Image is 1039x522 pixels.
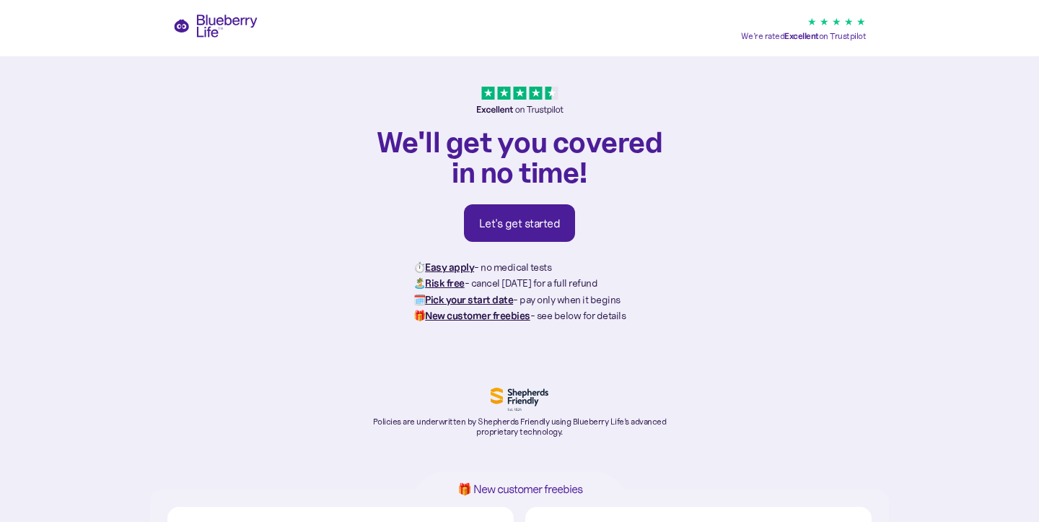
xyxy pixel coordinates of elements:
div: Let's get started [479,216,561,230]
a: Policies are underwritten by Shepherds Friendly using Blueberry Life’s advanced proprietary techn... [368,388,671,438]
a: Let's get started [464,204,576,242]
strong: New customer freebies [425,309,530,322]
strong: Easy apply [425,261,474,274]
h1: 🎁 New customer freebies [434,483,605,495]
strong: Risk free [425,277,465,290]
h1: We'll get you covered in no time! [368,126,671,187]
p: Policies are underwritten by Shepherds Friendly using Blueberry Life’s advanced proprietary techn... [368,417,671,438]
strong: Pick your start date [425,293,513,306]
p: ⏱️ - no medical tests 🏝️ - cancel [DATE] for a full refund 🗓️ - pay only when it begins 🎁 - see b... [413,259,626,324]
